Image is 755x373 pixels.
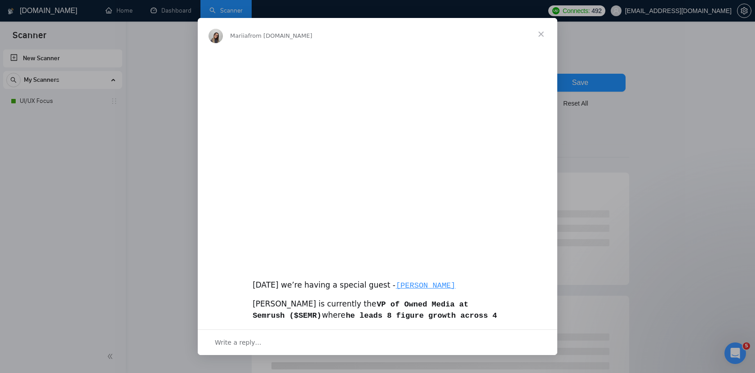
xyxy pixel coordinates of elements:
[253,300,468,320] code: VP of Owned Media at Semrush ($SEMR)
[525,18,557,50] span: Close
[209,29,223,43] img: Profile image for Mariia
[276,321,281,331] code: :
[395,280,456,289] a: [PERSON_NAME]
[395,281,456,290] code: [PERSON_NAME]
[253,311,497,331] code: he leads 8 figure growth across 4 teams
[253,299,502,332] div: [PERSON_NAME] is currently the where
[253,269,502,291] div: [DATE] we’re having a special guest -
[198,329,557,355] div: Open conversation and reply
[248,32,312,39] span: from [DOMAIN_NAME]
[215,337,262,348] span: Write a reply…
[230,32,248,39] span: Mariia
